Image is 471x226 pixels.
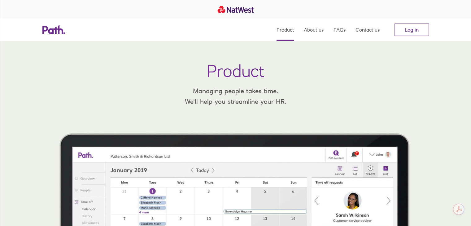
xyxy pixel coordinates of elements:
h1: Product [207,61,264,81]
a: Log in [395,24,429,36]
a: About us [304,19,324,41]
a: FAQs [334,19,346,41]
a: Contact us [355,19,380,41]
a: Product [277,19,294,41]
p: Managing people takes time. We'll help you streamline your HR. [180,86,291,106]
